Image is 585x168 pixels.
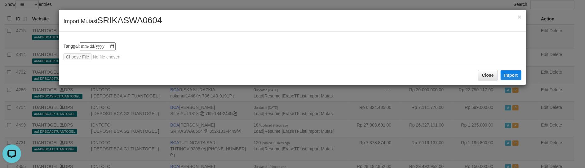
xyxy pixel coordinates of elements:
[64,18,162,24] span: Import Mutasi
[2,2,21,21] button: Open LiveChat chat widget
[501,70,522,80] button: Import
[64,42,522,60] div: Tanggal:
[518,13,521,20] span: ×
[97,15,162,25] span: SRIKASWA0604
[518,14,521,20] button: Close
[478,70,498,80] button: Close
